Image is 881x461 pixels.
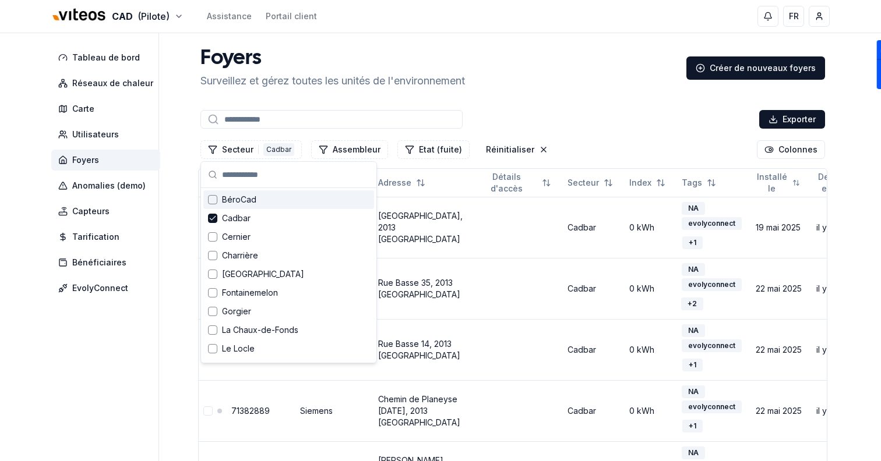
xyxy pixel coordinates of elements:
[231,406,270,416] a: 71382889
[378,394,460,427] a: Chemin de Planeyse [DATE], 2013 [GEOGRAPHIC_DATA]
[809,173,867,192] button: Sorted ascending. Click to sort descending.
[72,129,119,140] span: Utilisateurs
[51,252,165,273] a: Bénéficiaires
[51,226,165,247] a: Tarification
[72,77,153,89] span: Réseaux de chaleur
[682,354,703,375] button: +1
[72,52,140,63] span: Tableau de bord
[200,73,465,89] p: Surveillez et gérez toutes les unités de l'environnement
[72,257,126,268] span: Bénéficiaires
[222,250,258,261] span: Charrière
[222,194,256,205] span: BéroCad
[751,258,812,319] td: 22 mai 2025
[749,173,807,192] button: Not sorted. Click to sort ascending.
[378,177,411,189] span: Adresse
[476,171,537,194] span: Détails d'accès
[682,177,702,189] span: Tags
[563,197,625,258] td: Cadbar
[51,4,184,29] button: CAD(Pilote)
[397,140,470,159] button: Filtrer les lignes
[682,324,705,337] div: NA
[751,197,812,258] td: 19 mai 2025
[812,380,872,441] td: il y a 56 ans
[751,380,812,441] td: 22 mai 2025
[682,236,703,249] div: + 1
[812,319,872,380] td: il y a 56 ans
[681,297,703,310] div: + 2
[72,231,119,243] span: Tarification
[816,171,850,194] span: Dernièr envoi
[266,10,317,22] a: Portail client
[51,98,165,119] a: Carte
[757,140,825,159] button: Cocher les colonnes
[479,140,555,159] button: Réinitialiser les filtres
[222,324,298,336] span: La Chaux-de-Fonds
[51,47,165,68] a: Tableau de bord
[51,278,165,299] a: EvolyConnect
[622,173,672,192] button: Not sorted. Click to sort ascending.
[682,446,705,459] div: NA
[295,380,373,441] td: Siemens
[378,211,463,244] a: [GEOGRAPHIC_DATA], 2013 [GEOGRAPHIC_DATA]
[222,361,273,373] span: Maladière BT
[629,222,672,233] div: 0 kWh
[112,9,133,23] span: CAD
[51,150,165,171] a: Foyers
[222,231,251,243] span: Cernier
[682,278,742,291] div: evolyconnect
[72,282,128,294] span: EvolyConnect
[812,197,872,258] td: il y a 56 ans
[200,140,302,159] button: Filtrer les lignes
[568,177,599,189] span: Secteur
[72,180,146,192] span: Anomalies (demo)
[138,9,170,23] span: (Pilote)
[629,283,672,295] div: 0 kWh
[675,173,723,192] button: Not sorted. Click to sort ascending.
[789,10,799,22] span: FR
[682,400,742,413] div: evolyconnect
[378,339,460,360] a: Rue Basse 14, 2013 [GEOGRAPHIC_DATA]
[629,405,672,417] div: 0 kWh
[682,416,703,437] button: +1
[469,173,558,192] button: Not sorted. Click to sort ascending.
[51,201,165,222] a: Capteurs
[682,293,703,314] button: +2
[72,205,110,217] span: Capteurs
[72,103,94,115] span: Carte
[629,344,672,356] div: 0 kWh
[812,258,872,319] td: il y a 56 ans
[561,173,620,192] button: Not sorted. Click to sort ascending.
[756,171,788,194] span: Installé le
[51,73,165,94] a: Réseaux de chaleur
[51,175,165,196] a: Anomalies (demo)
[311,140,388,159] button: Filtrer les lignes
[682,217,742,230] div: evolyconnect
[51,1,107,29] img: Viteos - CAD Logo
[222,212,251,224] span: Cadbar
[563,319,625,380] td: Cadbar
[203,406,213,416] button: Sélectionner la ligne
[563,380,625,441] td: Cadbar
[222,343,255,354] span: Le Locle
[682,420,703,432] div: + 1
[682,232,703,253] button: +1
[207,10,252,22] a: Assistance
[682,359,703,371] div: + 1
[682,385,705,398] div: NA
[51,124,165,145] a: Utilisateurs
[783,6,804,27] button: FR
[759,110,825,129] button: Exporter
[72,154,99,166] span: Foyers
[682,263,705,276] div: NA
[222,306,251,317] span: Gorgier
[563,258,625,319] td: Cadbar
[222,268,304,280] span: [GEOGRAPHIC_DATA]
[682,339,742,352] div: evolyconnect
[371,173,432,192] button: Not sorted. Click to sort ascending.
[686,56,825,80] a: Créer de nouveaux foyers
[751,319,812,380] td: 22 mai 2025
[378,278,460,299] a: Rue Basse 35, 2013 [GEOGRAPHIC_DATA]
[682,202,705,215] div: NA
